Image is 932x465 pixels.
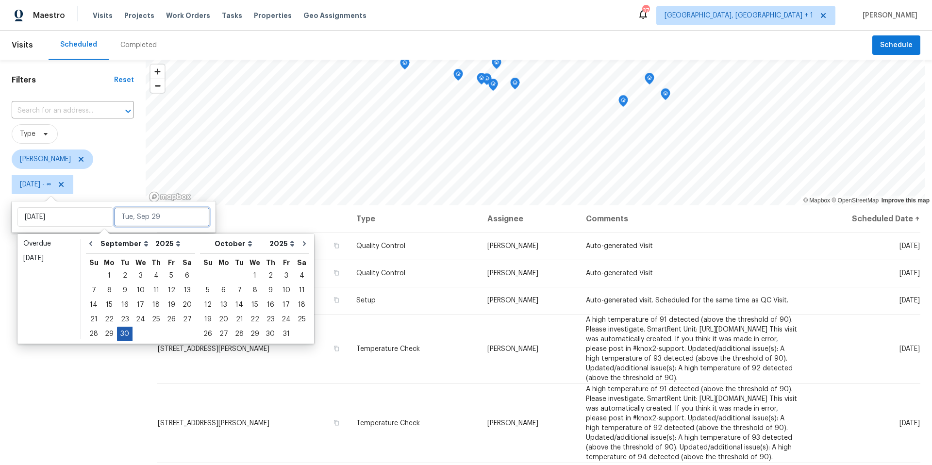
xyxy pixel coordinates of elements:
[117,283,133,298] div: Tue Sep 09 2025
[101,313,117,326] div: 22
[332,296,341,304] button: Copy Address
[133,283,149,298] div: Wed Sep 10 2025
[283,259,290,266] abbr: Friday
[332,268,341,277] button: Copy Address
[832,197,879,204] a: OpenStreetMap
[216,283,232,298] div: Mon Oct 06 2025
[164,269,179,282] div: 5
[149,298,164,312] div: 18
[297,234,312,253] button: Go to next month
[356,346,420,352] span: Temperature Check
[586,386,797,461] span: A high temperature of 91 detected (above the threshold of 90). Please investigate. SmartRent Unit...
[266,259,275,266] abbr: Thursday
[216,298,232,312] div: 13
[250,259,260,266] abbr: Wednesday
[120,259,129,266] abbr: Tuesday
[164,298,179,312] div: 19
[267,236,297,251] select: Year
[247,298,263,312] div: 15
[263,313,278,326] div: 23
[164,313,179,326] div: 26
[153,236,183,251] select: Year
[586,243,653,249] span: Auto-generated Visit
[86,327,101,341] div: 28
[294,283,309,298] div: Sat Oct 11 2025
[356,270,405,277] span: Quality Control
[332,344,341,353] button: Copy Address
[400,58,410,73] div: Map marker
[12,34,33,56] span: Visits
[179,283,195,298] div: Sat Sep 13 2025
[146,60,925,205] canvas: Map
[179,298,195,312] div: Sat Sep 20 2025
[492,57,501,72] div: Map marker
[124,11,154,20] span: Projects
[23,239,75,249] div: Overdue
[20,154,71,164] span: [PERSON_NAME]
[247,269,263,282] div: 1
[164,298,179,312] div: Fri Sep 19 2025
[149,313,164,326] div: 25
[117,312,133,327] div: Tue Sep 23 2025
[294,298,309,312] div: 18
[216,313,232,326] div: 20
[117,283,133,297] div: 9
[278,268,294,283] div: Fri Oct 03 2025
[278,298,294,312] div: Fri Oct 17 2025
[200,312,216,327] div: Sun Oct 19 2025
[872,35,920,55] button: Schedule
[349,205,480,232] th: Type
[157,205,349,232] th: Address
[20,129,35,139] span: Type
[578,205,807,232] th: Comments
[101,327,117,341] div: Mon Sep 29 2025
[158,346,269,352] span: [STREET_ADDRESS][PERSON_NAME]
[642,6,649,16] div: 37
[232,298,247,312] div: Tue Oct 14 2025
[101,269,117,282] div: 1
[86,283,101,298] div: Sun Sep 07 2025
[232,298,247,312] div: 14
[294,312,309,327] div: Sat Oct 25 2025
[86,327,101,341] div: Sun Sep 28 2025
[212,236,267,251] select: Month
[232,312,247,327] div: Tue Oct 21 2025
[899,243,920,249] span: [DATE]
[488,79,498,94] div: Map marker
[294,283,309,297] div: 11
[356,297,376,304] span: Setup
[247,313,263,326] div: 22
[20,236,78,341] ul: Date picker shortcuts
[263,283,278,298] div: Thu Oct 09 2025
[200,298,216,312] div: 12
[133,313,149,326] div: 24
[294,268,309,283] div: Sat Oct 04 2025
[200,327,216,341] div: Sun Oct 26 2025
[899,346,920,352] span: [DATE]
[487,243,538,249] span: [PERSON_NAME]
[487,346,538,352] span: [PERSON_NAME]
[117,327,133,341] div: Tue Sep 30 2025
[117,268,133,283] div: Tue Sep 02 2025
[149,298,164,312] div: Thu Sep 18 2025
[183,259,192,266] abbr: Saturday
[86,283,101,297] div: 7
[487,420,538,427] span: [PERSON_NAME]
[278,298,294,312] div: 17
[98,236,153,251] select: Month
[179,269,195,282] div: 6
[101,312,117,327] div: Mon Sep 22 2025
[86,298,101,312] div: 14
[149,312,164,327] div: Thu Sep 25 2025
[482,73,492,88] div: Map marker
[179,283,195,297] div: 13
[101,268,117,283] div: Mon Sep 01 2025
[104,259,115,266] abbr: Monday
[149,283,164,297] div: 11
[586,270,653,277] span: Auto-generated Visit
[263,327,278,341] div: 30
[303,11,366,20] span: Geo Assignments
[93,11,113,20] span: Visits
[117,269,133,282] div: 2
[17,207,113,227] input: Start date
